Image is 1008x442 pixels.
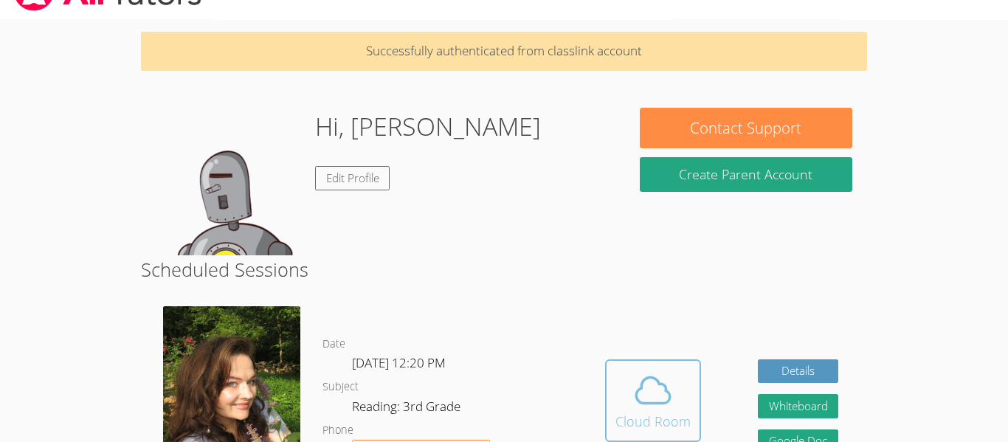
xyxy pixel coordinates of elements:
[141,32,867,71] p: Successfully authenticated from classlink account
[640,108,852,148] button: Contact Support
[141,255,867,283] h2: Scheduled Sessions
[615,411,691,432] div: Cloud Room
[605,359,701,442] button: Cloud Room
[352,396,463,421] dd: Reading: 3rd Grade
[322,421,353,440] dt: Phone
[758,359,839,384] a: Details
[315,166,390,190] a: Edit Profile
[758,394,839,418] button: Whiteboard
[640,157,852,192] button: Create Parent Account
[352,354,446,371] span: [DATE] 12:20 PM
[156,108,303,255] img: default.png
[322,335,345,353] dt: Date
[315,108,541,145] h1: Hi, [PERSON_NAME]
[322,378,359,396] dt: Subject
